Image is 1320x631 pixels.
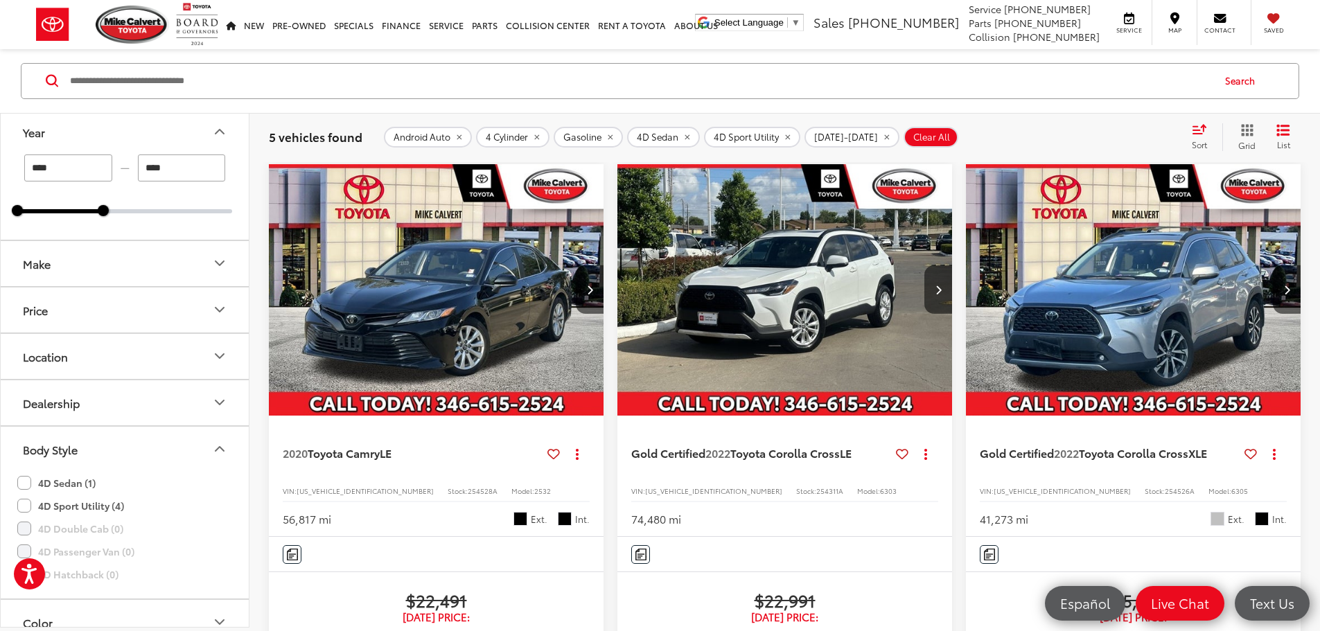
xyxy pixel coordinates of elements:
[791,17,800,28] span: ▼
[268,164,605,417] img: 2020 Toyota Camry LE
[283,589,590,610] span: $22,491
[617,164,953,416] div: 2022 Toyota Corolla Cross LE 0
[880,486,897,496] span: 6303
[637,132,678,143] span: 4D Sedan
[69,64,1212,98] input: Search by Make, Model, or Keyword
[913,132,950,143] span: Clear All
[924,265,952,314] button: Next image
[23,616,53,629] div: Color
[714,132,779,143] span: 4D Sport Utility
[1,287,250,332] button: PricePrice
[1165,486,1195,496] span: 254526A
[283,610,590,624] span: [DATE] Price:
[848,13,959,31] span: [PHONE_NUMBER]
[645,486,782,496] span: [US_VEHICLE_IDENTIFICATION_NUMBER]
[23,396,80,409] div: Dealership
[534,486,551,496] span: 2532
[211,124,228,141] div: Year
[283,445,542,461] a: 2020Toyota CamryLE
[1231,486,1248,496] span: 6305
[1144,594,1216,612] span: Live Chat
[1276,139,1290,150] span: List
[1136,586,1224,621] a: Live Chat
[297,486,434,496] span: [US_VEHICLE_IDENTIFICATION_NUMBER]
[965,164,1302,417] img: 2022 Toyota Corolla Cross XLE
[23,350,68,363] div: Location
[116,162,134,174] span: —
[17,517,123,540] label: 4D Double Cab (0)
[994,16,1081,30] span: [PHONE_NUMBER]
[924,448,927,459] span: dropdown dots
[1045,586,1125,621] a: Español
[308,445,380,461] span: Toyota Camry
[1273,265,1301,314] button: Next image
[563,132,601,143] span: Gasoline
[283,545,301,564] button: Comments
[617,164,953,416] a: 2022 Toyota Corolla Cross LE2022 Toyota Corolla Cross LE2022 Toyota Corolla Cross LE2022 Toyota C...
[575,513,590,526] span: Int.
[631,610,938,624] span: [DATE] Price:
[138,154,226,181] input: maximum
[23,257,51,270] div: Make
[211,441,228,458] div: Body Style
[1255,512,1269,526] span: Black
[1208,486,1231,496] span: Model:
[17,472,96,495] label: 4D Sedan (1)
[476,127,549,148] button: remove 4
[814,132,878,143] span: [DATE]-[DATE]
[1,380,250,425] button: DealershipDealership
[1054,445,1079,461] span: 2022
[787,17,788,28] span: ​
[576,448,579,459] span: dropdown dots
[211,302,228,319] div: Price
[1,334,250,379] button: LocationLocation
[1145,486,1165,496] span: Stock:
[531,513,547,526] span: Ext.
[17,495,124,517] label: 4D Sport Utility (4)
[1004,2,1091,16] span: [PHONE_NUMBER]
[914,441,938,465] button: Actions
[813,13,845,31] span: Sales
[980,589,1287,610] span: $25,991
[565,441,590,465] button: Actions
[714,17,784,28] span: Select Language
[1235,586,1310,621] a: Text Us
[394,132,450,143] span: Android Auto
[984,549,995,560] img: Comments
[211,395,228,411] div: Dealership
[1,241,250,286] button: MakeMake
[1222,123,1266,151] button: Grid View
[268,164,605,416] a: 2020 Toyota Camry LE2020 Toyota Camry LE2020 Toyota Camry LE2020 Toyota Camry LE
[1243,594,1301,612] span: Text Us
[1272,513,1287,526] span: Int.
[804,127,899,148] button: remove 2020-2022
[1228,513,1244,526] span: Ext.
[448,486,468,496] span: Stock:
[1238,139,1256,151] span: Grid
[1211,512,1224,526] span: Sonic Silver
[1159,26,1190,35] span: Map
[1204,26,1235,35] span: Contact
[211,348,228,365] div: Location
[980,445,1054,461] span: Gold Certified
[23,303,48,317] div: Price
[486,132,528,143] span: 4 Cylinder
[1114,26,1145,35] span: Service
[631,445,705,461] span: Gold Certified
[211,614,228,631] div: Color
[1,427,250,472] button: Body StyleBody Style
[576,265,604,314] button: Next image
[627,127,700,148] button: remove 4D%20Sedan
[980,511,1028,527] div: 41,273 mi
[617,164,953,417] img: 2022 Toyota Corolla Cross LE
[1188,445,1207,461] span: XLE
[1079,445,1188,461] span: Toyota Corolla Cross
[17,563,118,586] label: 5D Hatchback (0)
[211,256,228,272] div: Make
[384,127,472,148] button: remove Android%20Auto
[24,154,112,181] input: minimum
[1,109,250,154] button: YearYear
[631,445,890,461] a: Gold Certified2022Toyota Corolla CrossLE
[96,6,169,44] img: Mike Calvert Toyota
[965,164,1302,416] a: 2022 Toyota Corolla Cross XLE2022 Toyota Corolla Cross XLE2022 Toyota Corolla Cross XLE2022 Toyot...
